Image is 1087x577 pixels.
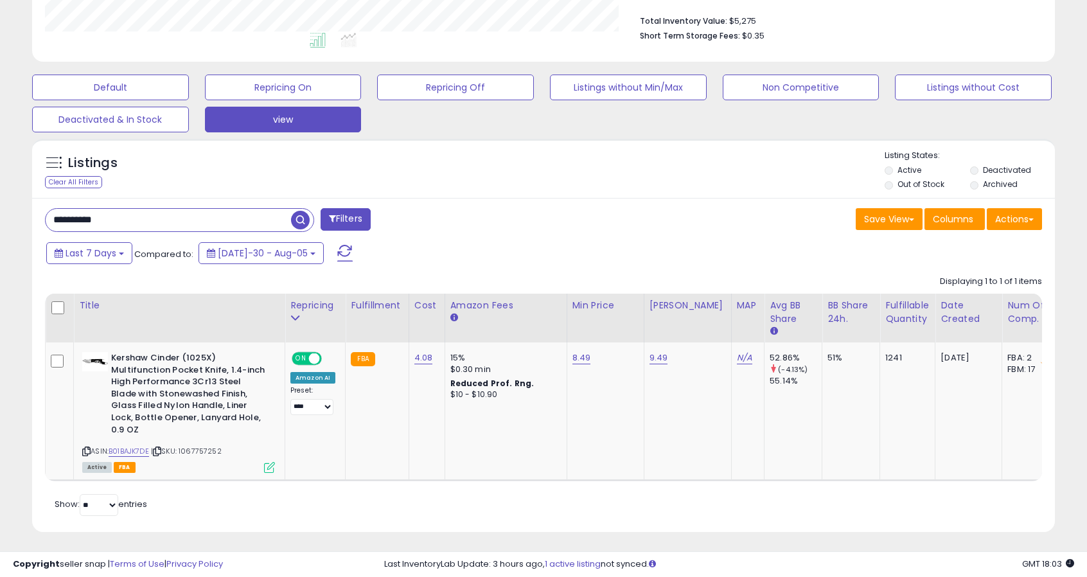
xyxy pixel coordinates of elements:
[778,364,808,375] small: (-4.13%)
[640,30,740,41] b: Short Term Storage Fees:
[895,75,1052,100] button: Listings without Cost
[377,75,534,100] button: Repricing Off
[205,75,362,100] button: Repricing On
[827,299,874,326] div: BB Share 24h.
[205,107,362,132] button: view
[550,75,707,100] button: Listings without Min/Max
[384,558,1074,571] div: Last InventoryLab Update: 3 hours ago, not synced.
[897,179,944,190] label: Out of Stock
[68,154,118,172] h5: Listings
[79,299,279,312] div: Title
[199,242,324,264] button: [DATE]-30 - Aug-05
[742,30,764,42] span: $0.35
[941,299,996,326] div: Date Created
[450,352,557,364] div: 15%
[737,351,752,364] a: N/A
[293,353,309,364] span: ON
[450,389,557,400] div: $10 - $10.90
[45,176,102,188] div: Clear All Filters
[290,299,340,312] div: Repricing
[414,299,439,312] div: Cost
[983,164,1031,175] label: Deactivated
[82,352,275,472] div: ASIN:
[640,15,727,26] b: Total Inventory Value:
[827,352,870,364] div: 51%
[723,75,879,100] button: Non Competitive
[110,558,164,570] a: Terms of Use
[114,462,136,473] span: FBA
[572,351,591,364] a: 8.49
[450,378,535,389] b: Reduced Prof. Rng.
[32,75,189,100] button: Default
[1022,558,1074,570] span: 2025-08-13 18:03 GMT
[351,352,375,366] small: FBA
[66,247,116,260] span: Last 7 Days
[987,208,1042,230] button: Actions
[321,208,371,231] button: Filters
[151,446,222,456] span: | SKU: 1067757252
[572,299,639,312] div: Min Price
[13,558,223,571] div: seller snap | |
[450,299,561,312] div: Amazon Fees
[46,242,132,264] button: Last 7 Days
[770,299,817,326] div: Avg BB Share
[1007,364,1050,375] div: FBM: 17
[13,558,60,570] strong: Copyright
[55,498,147,510] span: Show: entries
[924,208,985,230] button: Columns
[897,164,921,175] label: Active
[737,299,759,312] div: MAP
[650,299,726,312] div: [PERSON_NAME]
[770,326,777,337] small: Avg BB Share.
[885,352,925,364] div: 1241
[450,364,557,375] div: $0.30 min
[933,213,973,226] span: Columns
[450,312,458,324] small: Amazon Fees.
[885,299,930,326] div: Fulfillable Quantity
[290,386,335,415] div: Preset:
[770,352,822,364] div: 52.86%
[941,352,992,364] div: [DATE]
[770,375,822,387] div: 55.14%
[82,462,112,473] span: All listings currently available for purchase on Amazon
[82,352,108,371] img: 31k+TJ4-zNL._SL40_.jpg
[32,107,189,132] button: Deactivated & In Stock
[218,247,308,260] span: [DATE]-30 - Aug-05
[166,558,223,570] a: Privacy Policy
[320,353,340,364] span: OFF
[856,208,923,230] button: Save View
[885,150,1054,162] p: Listing States:
[650,351,668,364] a: 9.49
[983,179,1018,190] label: Archived
[940,276,1042,288] div: Displaying 1 to 1 of 1 items
[290,372,335,384] div: Amazon AI
[414,351,433,364] a: 4.08
[640,12,1032,28] li: $5,275
[111,352,267,439] b: Kershaw Cinder (1025X) Multifunction Pocket Knife, 1.4-inch High Performance 3Cr13 Steel Blade wi...
[1007,299,1054,326] div: Num of Comp.
[134,248,193,260] span: Compared to:
[545,558,601,570] a: 1 active listing
[109,446,149,457] a: B01BAJK7DE
[351,299,403,312] div: Fulfillment
[1007,352,1050,364] div: FBA: 2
